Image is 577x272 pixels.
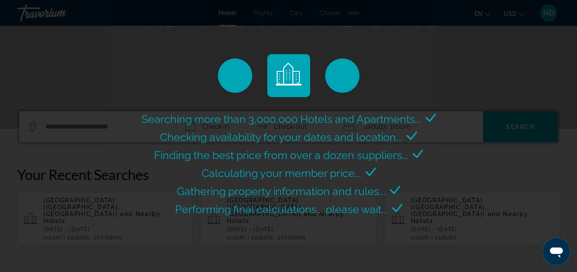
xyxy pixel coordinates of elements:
[543,238,570,265] iframe: Кнопка запуска окна обмена сообщениями
[160,131,402,144] span: Checking availability for your dates and location...
[154,149,408,162] span: Finding the best price from over a dozen suppliers...
[175,203,388,216] span: Performing final calculations... please wait...
[202,167,361,180] span: Calculating your member price...
[142,113,421,125] span: Searching more than 3,000,000 Hotels and Apartments...
[177,185,386,198] span: Gathering property information and rules...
